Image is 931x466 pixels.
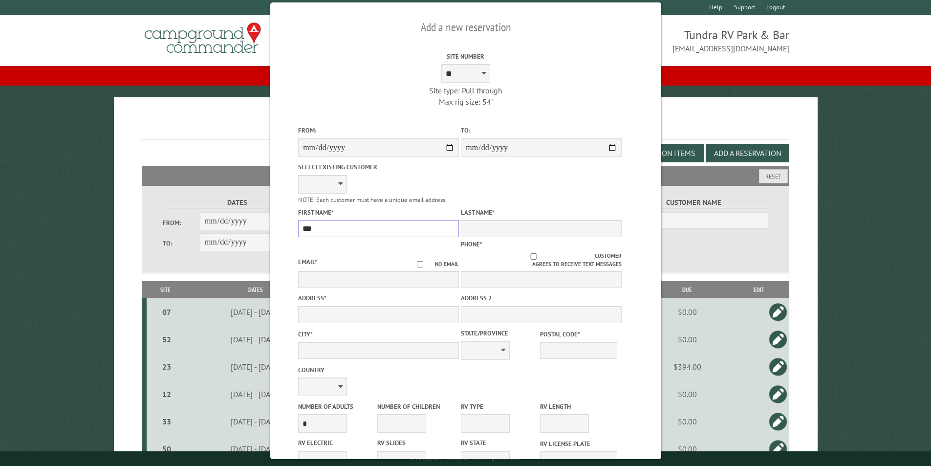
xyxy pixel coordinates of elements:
small: NOTE: Each customer must have a unique email address. [298,196,447,204]
div: 52 [151,334,183,344]
label: Phone [461,240,482,248]
div: [DATE] - [DATE] [186,417,325,426]
td: $0.00 [646,435,729,463]
td: $0.00 [646,326,729,353]
div: 33 [151,417,183,426]
div: [DATE] - [DATE] [186,444,325,454]
label: RV Length [540,402,617,411]
div: Site type: Pull through [385,85,546,96]
th: Due [646,281,729,298]
button: Add a Reservation [706,144,789,162]
label: Customer Name [619,197,768,208]
button: Edit Add-on Items [620,144,704,162]
th: Edit [729,281,789,298]
h2: Filters [142,166,790,185]
input: Customer agrees to receive text messages [472,253,595,260]
div: [DATE] - [DATE] [186,389,325,399]
label: RV Electric [298,438,375,447]
label: Number of Children [377,402,455,411]
label: Last Name [461,208,622,217]
div: 07 [151,307,183,317]
label: To: [461,126,622,135]
div: 50 [151,444,183,454]
label: From: [298,126,459,135]
label: From: [163,218,200,227]
label: State/Province [461,329,538,338]
label: No email [405,260,459,268]
th: Site [147,281,185,298]
label: Postal Code [540,330,617,339]
h2: Add a new reservation [298,18,633,37]
small: © Campground Commander LLC. All rights reserved. [411,455,521,462]
label: RV Type [461,402,538,411]
label: RV Slides [377,438,455,447]
td: $0.00 [646,298,729,326]
label: First Name [298,208,459,217]
button: Reset [759,169,788,183]
label: Customer agrees to receive text messages [461,252,622,268]
label: To: [163,239,200,248]
label: City [298,330,459,339]
div: 12 [151,389,183,399]
label: Country [298,365,459,375]
label: Select existing customer [298,162,459,172]
div: [DATE] - [DATE] [186,307,325,317]
th: Dates [185,281,326,298]
label: Number of Adults [298,402,375,411]
div: [DATE] - [DATE] [186,334,325,344]
td: $394.00 [646,353,729,380]
div: [DATE] - [DATE] [186,362,325,372]
label: Email [298,258,317,266]
label: RV License Plate [540,439,617,448]
div: 23 [151,362,183,372]
td: $0.00 [646,408,729,435]
img: Campground Commander [142,19,264,57]
label: Site Number [385,52,546,61]
h1: Reservations [142,113,790,140]
label: Address [298,293,459,303]
label: Dates [163,197,312,208]
td: $0.00 [646,380,729,408]
div: Max rig size: 54' [385,96,546,107]
label: Address 2 [461,293,622,303]
input: No email [405,261,435,267]
label: RV State [461,438,538,447]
